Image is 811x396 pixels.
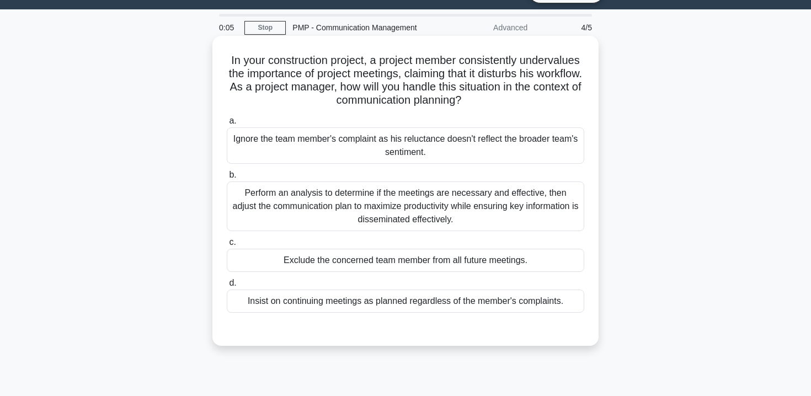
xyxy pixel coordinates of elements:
div: Ignore the team member's complaint as his reluctance doesn't reflect the broader team's sentiment. [227,127,584,164]
a: Stop [244,21,286,35]
span: a. [229,116,236,125]
div: Advanced [437,17,534,39]
div: Exclude the concerned team member from all future meetings. [227,249,584,272]
div: PMP - Communication Management [286,17,437,39]
div: 0:05 [212,17,244,39]
div: Insist on continuing meetings as planned regardless of the member's complaints. [227,290,584,313]
h5: In your construction project, a project member consistently undervalues the importance of project... [226,53,585,108]
span: b. [229,170,236,179]
div: Perform an analysis to determine if the meetings are necessary and effective, then adjust the com... [227,181,584,231]
div: 4/5 [534,17,599,39]
span: d. [229,278,236,287]
span: c. [229,237,236,247]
